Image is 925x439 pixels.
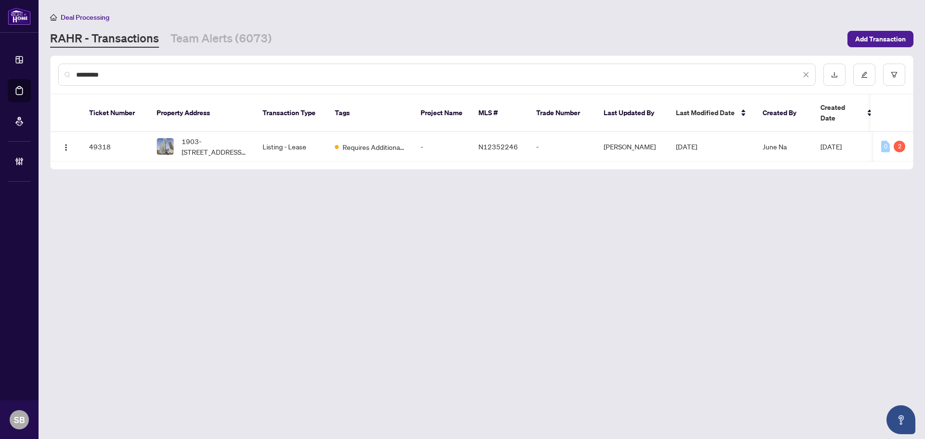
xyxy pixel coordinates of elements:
button: filter [883,64,905,86]
td: [PERSON_NAME] [596,132,668,161]
button: Open asap [886,405,915,434]
span: Requires Additional Docs [343,142,405,152]
button: Add Transaction [847,31,913,47]
img: Logo [62,144,70,151]
span: Deal Processing [61,13,109,22]
td: - [413,132,471,161]
td: Listing - Lease [255,132,327,161]
span: N12352246 [478,142,518,151]
div: 2 [894,141,905,152]
td: 49318 [81,132,149,161]
span: Last Modified Date [676,107,735,118]
th: Project Name [413,94,471,132]
span: home [50,14,57,21]
th: Ticket Number [81,94,149,132]
span: Add Transaction [855,31,906,47]
button: Logo [58,139,74,154]
a: Team Alerts (6073) [171,30,272,48]
div: 0 [881,141,890,152]
span: SB [14,413,25,426]
img: logo [8,7,31,25]
span: close [803,71,809,78]
button: download [823,64,846,86]
th: Property Address [149,94,255,132]
span: Created Date [820,102,861,123]
span: [DATE] [820,142,842,151]
th: Tags [327,94,413,132]
th: Trade Number [529,94,596,132]
img: thumbnail-img [157,138,173,155]
span: [DATE] [676,142,697,151]
th: Created Date [813,94,880,132]
span: 1903-[STREET_ADDRESS][PERSON_NAME] [182,136,247,157]
span: filter [891,71,898,78]
th: Transaction Type [255,94,327,132]
button: edit [853,64,875,86]
th: Last Updated By [596,94,668,132]
span: edit [861,71,868,78]
th: Created By [755,94,813,132]
td: - [529,132,596,161]
span: download [831,71,838,78]
th: Last Modified Date [668,94,755,132]
a: RAHR - Transactions [50,30,159,48]
span: June Na [763,142,787,151]
th: MLS # [471,94,529,132]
